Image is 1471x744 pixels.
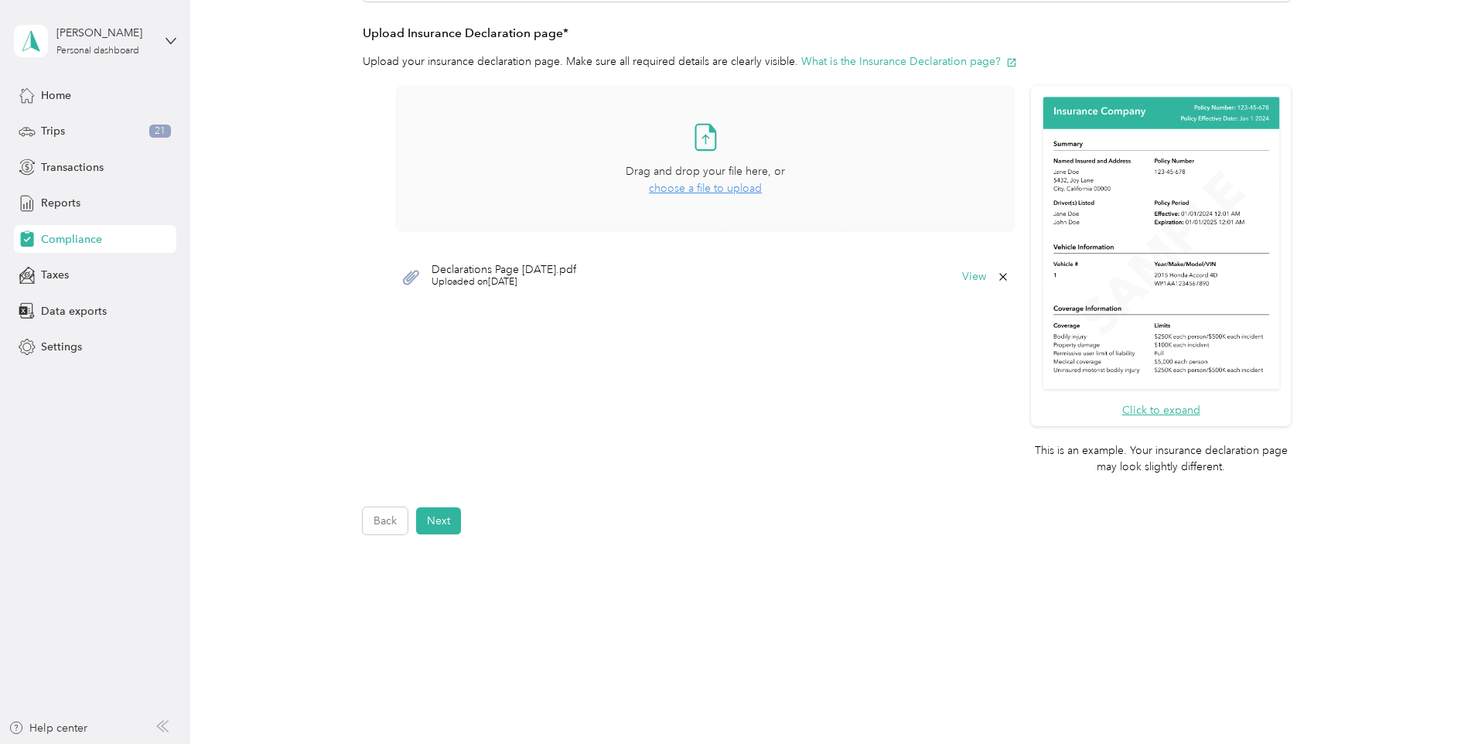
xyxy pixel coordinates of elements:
[801,53,1017,70] button: What is the Insurance Declaration page?
[1031,442,1291,475] p: This is an example. Your insurance declaration page may look slightly different.
[1039,94,1283,394] img: Sample insurance declaration
[149,125,171,138] span: 21
[41,267,69,283] span: Taxes
[41,87,71,104] span: Home
[9,720,87,736] button: Help center
[962,271,986,282] button: View
[649,182,762,195] span: choose a file to upload
[363,507,408,534] button: Back
[397,87,1014,231] span: Drag and drop your file here, orchoose a file to upload
[56,25,153,41] div: [PERSON_NAME]
[363,53,1291,70] p: Upload your insurance declaration page. Make sure all required details are clearly visible.
[626,165,785,178] span: Drag and drop your file here, or
[41,303,107,319] span: Data exports
[1122,402,1200,418] button: Click to expand
[432,264,576,275] span: Declarations Page [DATE].pdf
[41,123,65,139] span: Trips
[56,46,139,56] div: Personal dashboard
[41,339,82,355] span: Settings
[41,195,80,211] span: Reports
[416,507,461,534] button: Next
[41,159,104,176] span: Transactions
[432,275,576,289] span: Uploaded on [DATE]
[1384,657,1471,744] iframe: Everlance-gr Chat Button Frame
[363,24,1291,43] h3: Upload Insurance Declaration page*
[41,231,102,247] span: Compliance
